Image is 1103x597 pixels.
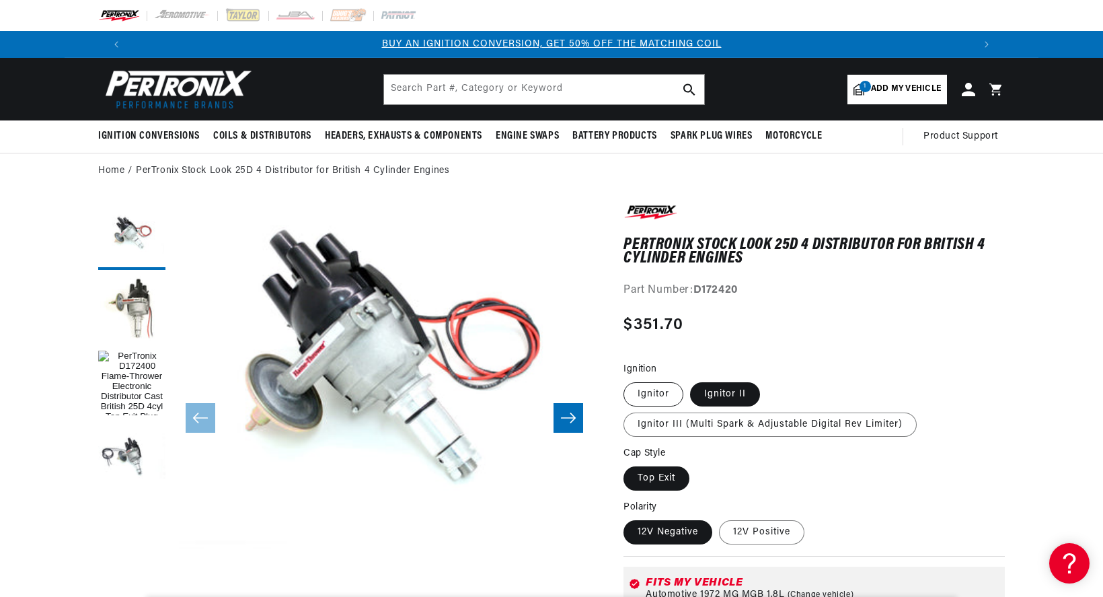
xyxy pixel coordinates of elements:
button: Load image 4 in gallery view [98,277,165,344]
summary: Spark Plug Wires [664,120,759,152]
legend: Cap Style [623,446,667,460]
button: Load image 2 in gallery view [98,425,165,492]
div: Announcement [130,37,973,52]
button: Slide right [554,403,583,433]
slideshow-component: Translation missing: en.sections.announcements.announcement_bar [65,31,1038,58]
button: Load image 3 in gallery view [98,203,165,270]
summary: Coils & Distributors [206,120,318,152]
span: Battery Products [572,129,657,143]
summary: Engine Swaps [489,120,566,152]
summary: Headers, Exhausts & Components [318,120,489,152]
label: Ignitor [623,382,683,407]
span: Headers, Exhausts & Components [325,129,482,143]
button: search button [675,75,704,104]
div: Part Number: [623,282,1005,300]
input: Search Part #, Category or Keyword [384,75,704,104]
img: Pertronix [98,66,253,112]
span: Product Support [923,129,998,144]
legend: Ignition [623,362,658,376]
span: Engine Swaps [496,129,559,143]
label: Ignitor III (Multi Spark & Adjustable Digital Rev Limiter) [623,413,917,437]
legend: Polarity [623,500,658,514]
strong: D172420 [693,285,738,295]
a: PerTronix Stock Look 25D 4 Distributor for British 4 Cylinder Engines [136,164,449,178]
a: Home [98,164,124,178]
span: 1 [860,81,871,92]
button: Load image 1 in gallery view [98,351,165,418]
nav: breadcrumbs [98,164,1005,178]
label: Top Exit [623,466,689,491]
summary: Motorcycle [759,120,829,152]
span: Spark Plug Wires [671,129,753,143]
summary: Product Support [923,120,1005,153]
button: Slide left [186,403,215,433]
span: $351.70 [623,313,683,337]
h1: PerTronix Stock Look 25D 4 Distributor for British 4 Cylinder Engines [623,238,1005,266]
summary: Battery Products [566,120,664,152]
summary: Ignition Conversions [98,120,206,152]
label: 12V Negative [623,520,712,545]
label: 12V Positive [719,520,804,545]
span: Coils & Distributors [213,129,311,143]
button: Translation missing: en.sections.announcements.previous_announcement [103,31,130,58]
a: BUY AN IGNITION CONVERSION, GET 50% OFF THE MATCHING COIL [382,39,722,49]
div: Fits my vehicle [646,577,999,588]
div: 1 of 3 [130,37,973,52]
a: 1Add my vehicle [847,75,947,104]
span: Add my vehicle [871,83,941,96]
span: Ignition Conversions [98,129,200,143]
button: Translation missing: en.sections.announcements.next_announcement [973,31,1000,58]
span: Motorcycle [765,129,822,143]
label: Ignitor II [690,382,760,407]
